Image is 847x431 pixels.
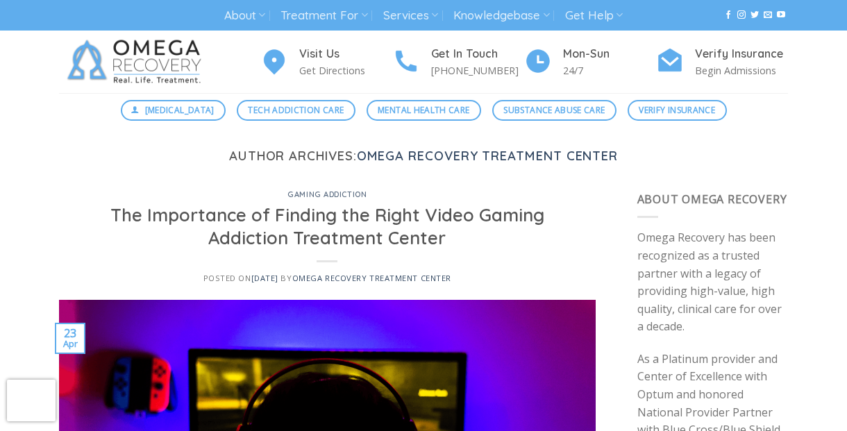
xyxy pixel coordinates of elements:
a: Get In Touch [PHONE_NUMBER] [392,45,524,79]
a: Verify Insurance Begin Admissions [656,45,788,79]
a: Follow on Twitter [750,10,759,20]
span: Posted on [203,273,278,283]
p: Omega Recovery has been recognized as a trusted partner with a legacy of providing high-value, hi... [637,229,789,336]
a: About [224,3,265,28]
a: Services [383,3,438,28]
h4: Visit Us [299,45,392,63]
span: by [280,273,451,283]
a: Gaming Addiction [287,189,367,199]
a: Mental Health Care [367,100,481,121]
a: Knowledgebase [453,3,549,28]
span: Substance Abuse Care [503,103,605,117]
a: Tech Addiction Care [237,100,355,121]
h4: Get In Touch [431,45,524,63]
a: Follow on Facebook [724,10,732,20]
a: Send us an email [764,10,772,20]
h4: Mon-Sun [563,45,656,63]
iframe: reCAPTCHA [7,380,56,421]
span: Mental Health Care [378,103,469,117]
h1: Author Archives: [59,149,788,164]
a: [MEDICAL_DATA] [121,100,226,121]
p: Get Directions [299,62,392,78]
p: Begin Admissions [695,62,788,78]
a: Follow on Instagram [737,10,746,20]
a: Treatment For [280,3,367,28]
img: Omega Recovery [59,31,215,93]
h4: Verify Insurance [695,45,788,63]
a: Follow on YouTube [777,10,785,20]
a: Omega Recovery Treatment Center [292,273,451,283]
span: About Omega Recovery [637,192,787,207]
p: 24/7 [563,62,656,78]
a: Omega Recovery Treatment Center [357,148,619,164]
a: The Importance of Finding the Right Video Gaming Addiction Treatment Center [110,203,544,248]
span: Tech Addiction Care [248,103,344,117]
a: Visit Us Get Directions [260,45,392,79]
a: [DATE] [251,273,278,283]
span: [MEDICAL_DATA] [145,103,215,117]
span: Verify Insurance [639,103,715,117]
a: Substance Abuse Care [492,100,617,121]
p: [PHONE_NUMBER] [431,62,524,78]
a: Get Help [565,3,623,28]
a: Verify Insurance [628,100,727,121]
